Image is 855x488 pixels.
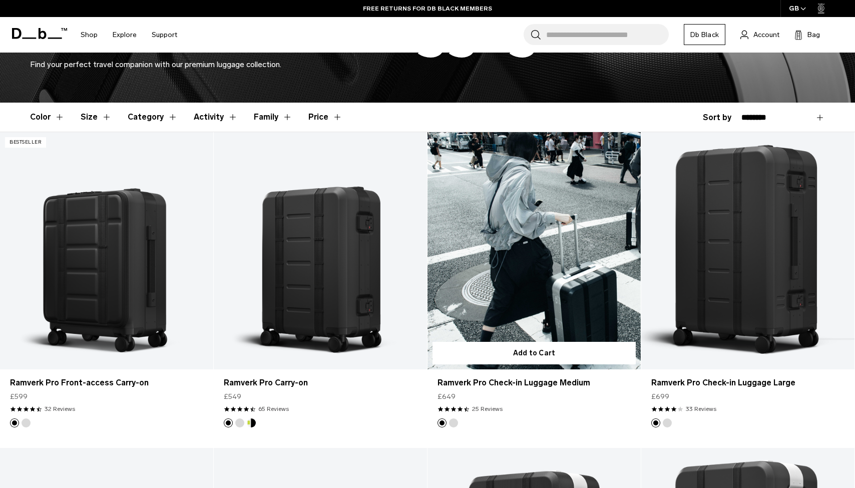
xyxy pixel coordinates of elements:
button: Silver [235,418,244,427]
p: Bestseller [5,137,46,148]
button: Toggle Filter [30,103,65,132]
span: £699 [651,391,669,402]
h1: Ramverk Pro Luggage [30,1,568,59]
span: Bag [807,30,820,40]
button: Black Out [651,418,660,427]
a: Ramverk Pro Carry-on [214,132,427,369]
span: Account [753,30,779,40]
button: Black Out [10,418,19,427]
span: £549 [224,391,241,402]
a: Ramverk Pro Carry-on [224,377,417,389]
a: Explore [113,17,137,53]
button: Bag [794,29,820,41]
a: Ramverk Pro Check-in Luggage Medium [427,132,641,369]
a: 32 reviews [45,404,75,413]
a: Account [740,29,779,41]
a: FREE RETURNS FOR DB BLACK MEMBERS [363,4,492,13]
span: £599 [10,391,28,402]
button: Black Out [224,418,233,427]
a: Ramverk Pro Check-in Luggage Medium [438,377,631,389]
button: Toggle Filter [254,103,292,132]
a: Support [152,17,177,53]
button: Toggle Filter [194,103,238,132]
button: Silver [663,418,672,427]
button: Db x New Amsterdam Surf Association [247,418,256,427]
span: £649 [438,391,456,402]
a: Ramverk Pro Front-access Carry-on [10,377,203,389]
button: Toggle Price [308,103,342,132]
button: Toggle Filter [128,103,178,132]
button: Silver [449,418,458,427]
button: Black Out [438,418,447,427]
a: Db Black [684,24,725,45]
a: Ramverk Pro Check-in Luggage Large [651,377,844,389]
button: Silver [22,418,31,427]
a: 25 reviews [472,404,503,413]
a: Ramverk Pro Check-in Luggage Large [641,132,854,369]
a: Shop [81,17,98,53]
button: Add to Cart [433,342,636,364]
a: 33 reviews [686,404,716,413]
button: Toggle Filter [81,103,112,132]
nav: Main Navigation [73,17,185,53]
a: 65 reviews [258,404,289,413]
span: Find your perfect travel companion with our premium luggage collection. [30,60,281,69]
